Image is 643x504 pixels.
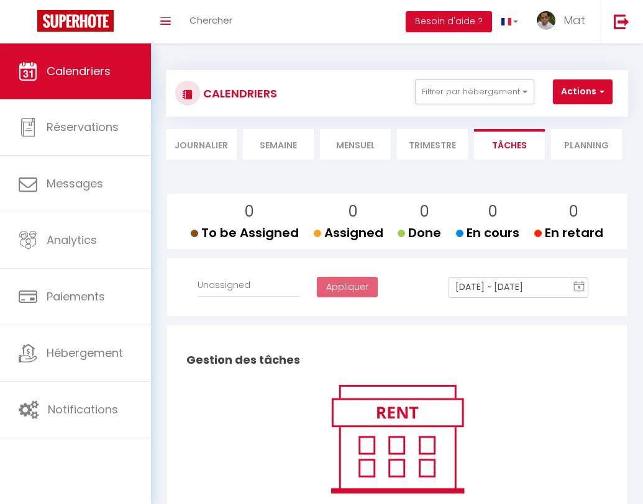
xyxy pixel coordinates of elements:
[318,379,477,498] img: rent.png
[456,224,519,241] span: En cours
[317,277,378,298] button: Appliquer
[166,129,237,160] li: Journalier
[48,402,118,417] span: Notifications
[614,14,629,29] img: logout
[200,79,277,107] h3: CALENDRIERS
[10,5,47,42] button: Ouvrir le widget de chat LiveChat
[406,11,492,32] button: Besoin d'aide ?
[47,232,97,248] span: Analytics
[553,79,613,104] button: Actions
[320,129,391,160] li: Mensuel
[537,11,555,30] img: ...
[408,200,441,223] p: 0
[324,200,383,223] p: 0
[551,129,622,160] li: Planning
[563,12,585,28] span: Mat
[47,176,103,191] span: Messages
[47,63,111,79] span: Calendriers
[183,341,611,379] h2: Gestion des tâches
[189,14,232,27] span: Chercher
[415,79,534,104] button: Filtrer par hébergement
[243,129,314,160] li: Semaine
[37,10,114,32] img: Super Booking
[191,224,299,241] span: To be Assigned
[449,277,588,298] input: Select Date Range
[47,119,119,135] span: Réservations
[544,200,603,223] p: 0
[466,200,519,223] p: 0
[534,224,603,241] span: En retard
[397,129,468,160] li: Trimestre
[47,345,123,361] span: Hébergement
[398,224,441,241] span: Done
[47,289,105,304] span: Paiements
[474,129,545,160] li: Tâches
[578,285,581,290] text: 9
[314,224,383,241] span: Assigned
[201,200,299,223] p: 0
